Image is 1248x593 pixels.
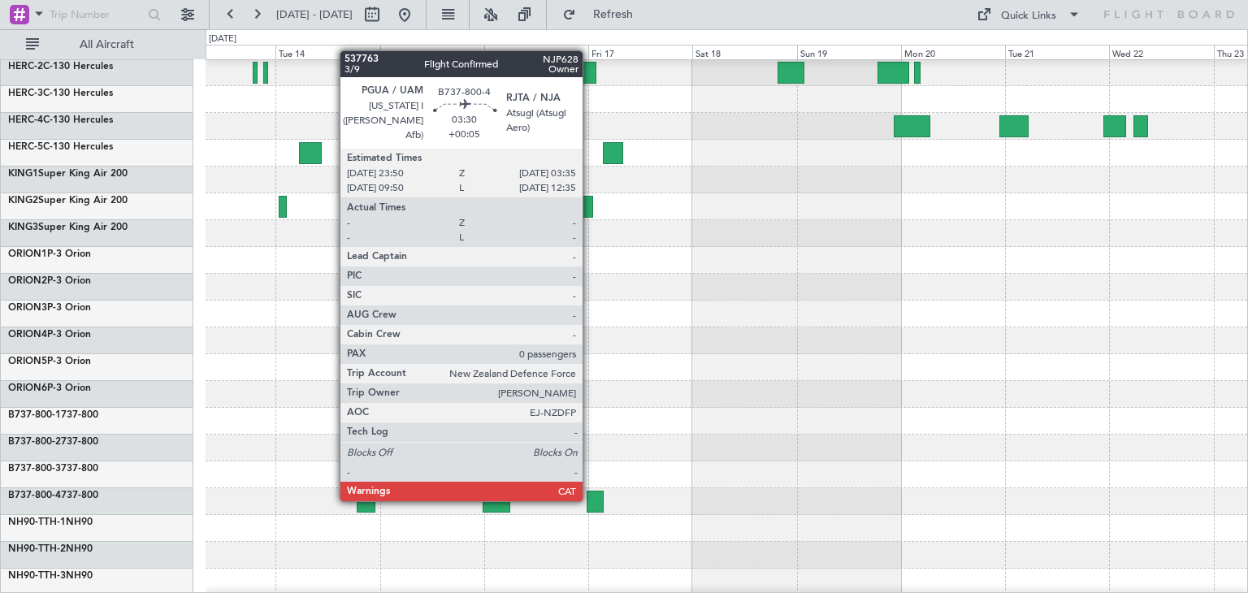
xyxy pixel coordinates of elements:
a: HERC-5C-130 Hercules [8,142,113,152]
span: ORION2 [8,276,47,286]
a: NH90-TTH-2NH90 [8,544,93,554]
a: ORION2P-3 Orion [8,276,91,286]
span: B737-800-3 [8,464,61,474]
a: KING3Super King Air 200 [8,223,128,232]
span: B737-800-2 [8,437,61,447]
span: HERC-5 [8,142,43,152]
span: Refresh [579,9,648,20]
div: Tue 14 [275,45,379,59]
span: ORION3 [8,303,47,313]
span: B737-800-4 [8,491,61,500]
a: NH90-TTH-3NH90 [8,571,93,581]
span: ORION6 [8,383,47,393]
span: KING3 [8,223,38,232]
span: HERC-2 [8,62,43,71]
span: NH90-TTH-3 [8,571,66,581]
span: HERC-3 [8,89,43,98]
a: HERC-2C-130 Hercules [8,62,113,71]
div: Fri 17 [588,45,692,59]
a: B737-800-1737-800 [8,410,98,420]
span: B737-800-1 [8,410,61,420]
div: Sun 19 [797,45,901,59]
a: ORION4P-3 Orion [8,330,91,340]
button: All Aircraft [18,32,176,58]
span: KING1 [8,169,38,179]
a: HERC-3C-130 Hercules [8,89,113,98]
span: ORION5 [8,357,47,366]
span: NH90-TTH-2 [8,544,66,554]
span: NH90-TTH-1 [8,517,66,527]
div: Sat 18 [692,45,796,59]
div: Thu 16 [484,45,588,59]
input: Trip Number [50,2,143,27]
button: Refresh [555,2,652,28]
div: Mon 13 [171,45,275,59]
a: ORION5P-3 Orion [8,357,91,366]
div: Wed 22 [1109,45,1213,59]
a: HERC-4C-130 Hercules [8,115,113,125]
a: ORION6P-3 Orion [8,383,91,393]
span: ORION1 [8,249,47,259]
span: HERC-4 [8,115,43,125]
span: KING2 [8,196,38,206]
a: NH90-TTH-1NH90 [8,517,93,527]
div: Tue 21 [1005,45,1109,59]
a: KING2Super King Air 200 [8,196,128,206]
span: All Aircraft [42,39,171,50]
button: Quick Links [968,2,1089,28]
a: ORION3P-3 Orion [8,303,91,313]
div: Quick Links [1001,8,1056,24]
a: B737-800-2737-800 [8,437,98,447]
span: [DATE] - [DATE] [276,7,353,22]
a: ORION1P-3 Orion [8,249,91,259]
a: B737-800-4737-800 [8,491,98,500]
div: Wed 15 [380,45,484,59]
div: [DATE] [209,32,236,46]
span: ORION4 [8,330,47,340]
a: KING1Super King Air 200 [8,169,128,179]
a: B737-800-3737-800 [8,464,98,474]
div: Mon 20 [901,45,1005,59]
